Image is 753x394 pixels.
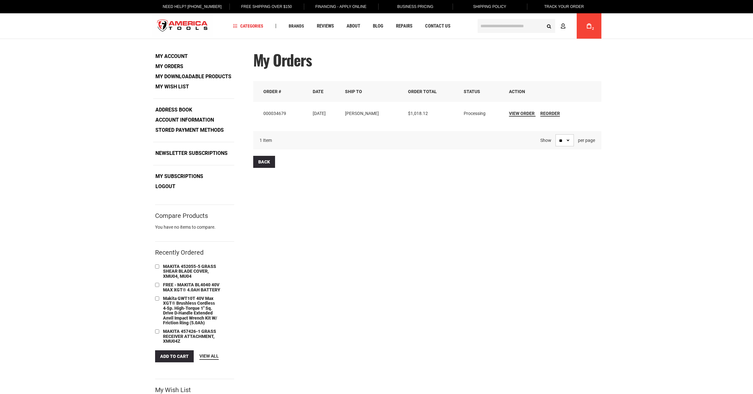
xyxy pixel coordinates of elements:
span: MAKITA 452055-5 GRASS SHEAR BLADE COVER, XMU04, MU04 [163,264,216,279]
a: My Downloadable Products [153,72,234,81]
a: 2 [583,13,595,39]
a: store logo [152,14,213,38]
span: 1 Item [260,138,272,143]
span: About [347,24,360,29]
a: Reorder [540,111,560,117]
td: Processing [459,102,505,125]
a: Back [253,156,275,168]
th: Status [459,81,505,102]
a: My Wish List [153,82,191,92]
span: per page [578,138,595,143]
a: Contact Us [422,22,453,30]
a: Brands [286,22,307,30]
a: FREE - MAKITA BL4040 40V MAX XGT® 4.0AH BATTERY [161,282,225,294]
span: Makita GWT10T 40V max XGT® Brushless Cordless 4‑Sp. High‑Torque 1" Sq. Drive D‑Handle Extended An... [163,296,217,325]
strong: Compare Products [155,213,208,219]
button: Search [543,20,555,32]
span: View All [199,353,219,359]
strong: Show [540,138,551,143]
th: Date [308,81,341,102]
strong: Recently Ordered [155,249,204,256]
img: America Tools [152,14,213,38]
span: MAKITA 457426-1 GRASS RECEIVER ATTACHMENT, XMU04Z [163,329,216,344]
a: Categories [230,22,266,30]
span: My Orders [253,48,312,71]
a: My Subscriptions [153,172,205,181]
td: 000034679 [253,102,308,125]
a: Makita GWT10T 40V max XGT® Brushless Cordless 4‑Sp. High‑Torque 1" Sq. Drive D‑Handle Extended An... [161,295,225,327]
td: [DATE] [308,102,341,125]
a: Stored Payment Methods [153,125,226,135]
span: Blog [373,24,383,29]
a: View All [199,353,219,360]
th: Order Total [404,81,459,102]
a: My Account [153,52,190,61]
button: Add to Cart [155,350,194,362]
a: View Order [509,111,536,117]
span: Brands [289,24,304,28]
strong: My Wish List [155,387,191,393]
th: Action [505,81,601,102]
a: MAKITA 457426-1 GRASS RECEIVER ATTACHMENT, XMU04Z [161,328,225,345]
a: Blog [370,22,386,30]
span: Contact Us [425,24,450,29]
span: Reviews [317,24,334,29]
span: 2 [592,27,594,30]
strong: My Orders [153,62,185,71]
a: Logout [153,182,178,191]
span: Add to Cart [160,354,189,359]
a: Newsletter Subscriptions [153,149,230,158]
td: [PERSON_NAME] [341,102,404,125]
span: FREE - MAKITA BL4040 40V MAX XGT® 4.0AH BATTERY [163,282,220,292]
div: You have no items to compare. [155,224,234,237]
a: MAKITA 452055-5 GRASS SHEAR BLADE COVER, XMU04, MU04 [161,263,225,280]
th: Order # [253,81,308,102]
a: Address Book [153,105,194,115]
a: About [344,22,363,30]
span: Repairs [396,24,412,29]
span: $1,018.12 [408,111,428,116]
span: View Order [509,111,535,116]
span: Shipping Policy [473,4,506,9]
a: Reviews [314,22,337,30]
span: Categories [233,24,263,28]
span: Back [258,159,270,164]
a: Repairs [393,22,415,30]
th: Ship To [341,81,404,102]
a: Account Information [153,115,216,125]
